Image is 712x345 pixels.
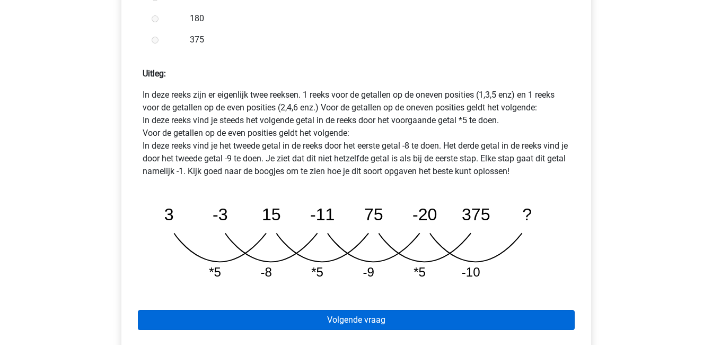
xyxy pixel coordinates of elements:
[190,33,557,46] label: 375
[310,205,335,224] tspan: -11
[363,265,375,279] tspan: -9
[143,89,570,178] p: In deze reeks zijn er eigenlijk twee reeksen. 1 reeks voor de getallen op de oneven posities (1,3...
[462,205,491,224] tspan: 375
[364,205,383,224] tspan: 75
[138,310,575,330] a: Volgende vraag
[260,265,272,279] tspan: -8
[413,205,438,224] tspan: -20
[262,205,281,224] tspan: 15
[164,205,173,224] tspan: 3
[143,68,166,79] strong: Uitleg:
[462,265,481,279] tspan: -10
[213,205,228,224] tspan: -3
[190,12,557,25] label: 180
[523,205,533,224] tspan: ?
